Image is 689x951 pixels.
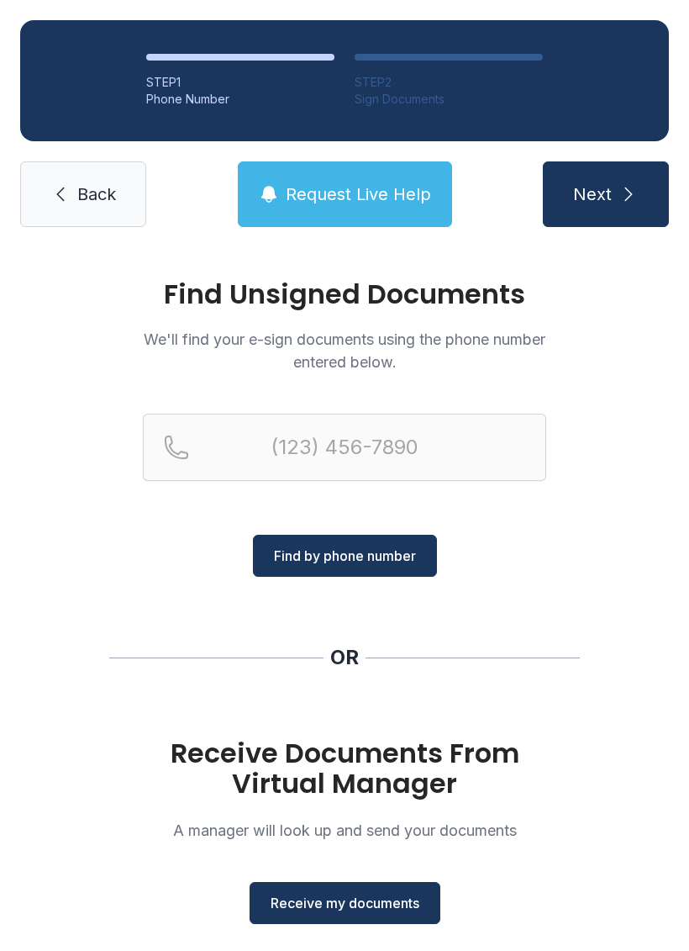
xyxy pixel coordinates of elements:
[143,328,546,373] p: We'll find your e-sign documents using the phone number entered below.
[355,74,543,91] div: STEP 2
[573,182,612,206] span: Next
[274,546,416,566] span: Find by phone number
[271,893,419,913] span: Receive my documents
[143,738,546,799] h1: Receive Documents From Virtual Manager
[146,91,334,108] div: Phone Number
[143,819,546,842] p: A manager will look up and send your documents
[143,281,546,308] h1: Find Unsigned Documents
[355,91,543,108] div: Sign Documents
[143,414,546,481] input: Reservation phone number
[146,74,334,91] div: STEP 1
[77,182,116,206] span: Back
[330,644,359,671] div: OR
[286,182,431,206] span: Request Live Help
